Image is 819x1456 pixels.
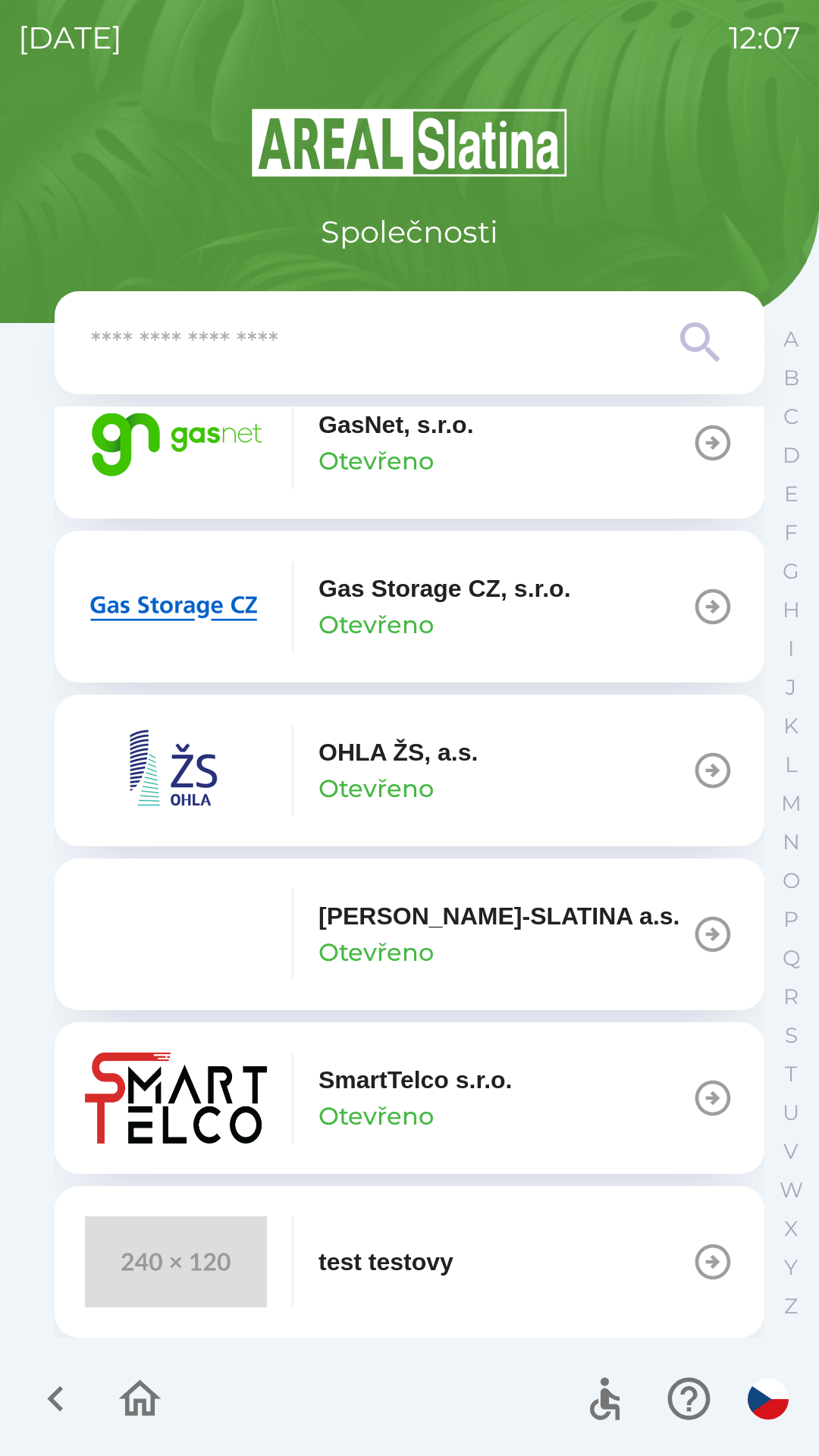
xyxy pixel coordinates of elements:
[772,552,810,591] button: G
[85,889,267,980] img: e7973d4e-78b1-4a83-8dc1-9059164483d7.png
[772,591,810,629] button: H
[781,790,802,817] p: M
[772,823,810,861] button: N
[55,367,764,519] button: GasNet, s.r.o.Otevřeno
[784,1216,798,1242] p: X
[772,784,810,823] button: M
[318,1098,434,1134] p: Otevřeno
[55,531,764,682] button: Gas Storage CZ, s.r.o.Otevřeno
[783,713,799,739] p: K
[783,558,799,585] p: G
[772,1248,810,1287] button: Y
[318,406,474,443] p: GasNet, s.r.o.
[18,15,122,61] p: [DATE]
[772,977,810,1016] button: R
[772,900,810,939] button: P
[783,442,800,469] p: D
[772,320,810,359] button: A
[85,725,267,816] img: 95230cbc-907d-4dce-b6ee-20bf32430970.png
[318,734,478,770] p: OHLA ŽS, a.s.
[318,1062,513,1098] p: SmartTelco s.r.o.
[85,1216,267,1307] img: 240x120
[772,745,810,784] button: L
[784,481,799,507] p: E
[783,829,800,855] p: N
[729,15,801,61] p: 12:07
[772,1287,810,1326] button: Z
[783,365,799,391] p: B
[772,1132,810,1171] button: V
[784,519,798,546] p: F
[318,898,679,934] p: [PERSON_NAME]-SLATINA a.s.
[748,1379,789,1420] img: cs flag
[785,1061,797,1087] p: T
[318,770,434,807] p: Otevřeno
[318,1244,453,1280] p: test testovy
[772,1210,810,1248] button: X
[772,707,810,745] button: K
[55,106,764,179] img: Logo
[783,868,800,894] p: O
[783,1138,799,1165] p: V
[785,752,797,778] p: L
[318,934,434,971] p: Otevřeno
[783,1100,799,1126] p: U
[55,1022,764,1174] button: SmartTelco s.r.o.Otevřeno
[780,1177,803,1203] p: W
[772,436,810,475] button: D
[55,858,764,1010] button: [PERSON_NAME]-SLATINA a.s.Otevřeno
[784,1254,798,1281] p: Y
[772,475,810,513] button: E
[772,629,810,668] button: I
[788,635,794,662] p: I
[321,209,498,255] p: Společnosti
[772,397,810,436] button: C
[772,359,810,397] button: B
[85,561,267,652] img: 2bd567fa-230c-43b3-b40d-8aef9e429395.png
[784,1293,798,1319] p: Z
[772,939,810,977] button: Q
[55,695,764,846] button: OHLA ŽS, a.s.Otevřeno
[55,1186,764,1338] button: test testovy
[783,906,799,933] p: P
[772,861,810,900] button: O
[772,668,810,707] button: J
[772,1094,810,1132] button: U
[318,443,434,479] p: Otevřeno
[783,597,800,623] p: H
[772,513,810,552] button: F
[785,1022,798,1049] p: S
[318,607,434,643] p: Otevřeno
[85,397,267,488] img: 95bd5263-4d84-4234-8c68-46e365c669f1.png
[772,1171,810,1210] button: W
[786,674,796,701] p: J
[318,570,571,607] p: Gas Storage CZ, s.r.o.
[772,1016,810,1055] button: S
[772,1055,810,1094] button: T
[85,1053,267,1144] img: a1091e8c-df79-49dc-bd76-976ff18fd19d.png
[783,984,799,1010] p: R
[783,403,799,430] p: C
[783,945,800,971] p: Q
[783,326,799,353] p: A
